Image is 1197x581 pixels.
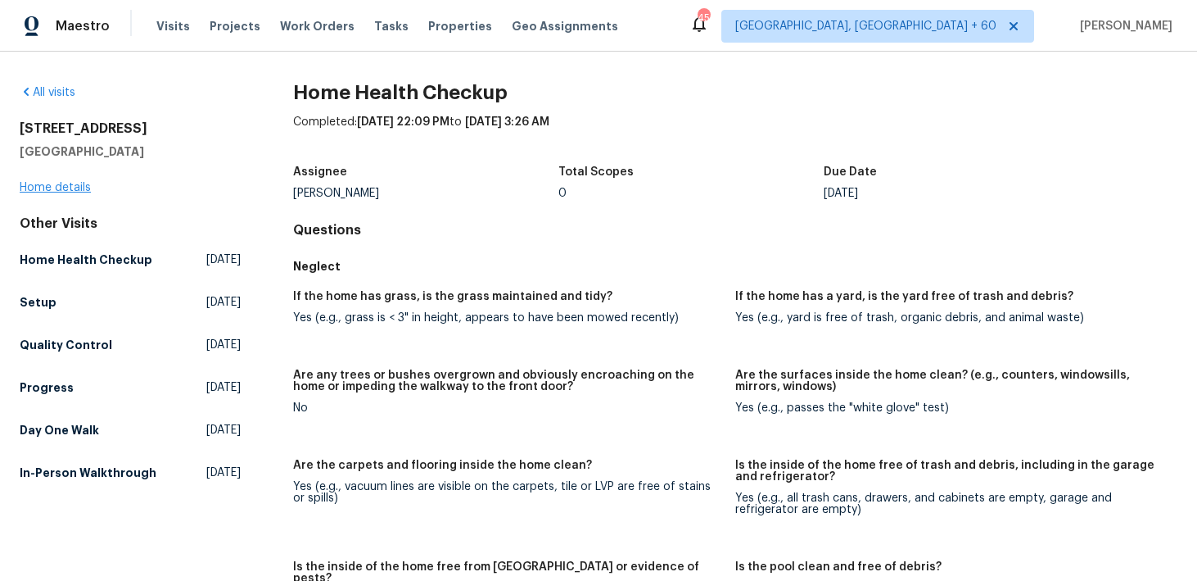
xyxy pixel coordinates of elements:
h5: In-Person Walkthrough [20,465,156,481]
div: Yes (e.g., all trash cans, drawers, and cabinets are empty, garage and refrigerator are empty) [735,492,1164,515]
div: No [293,402,722,414]
span: Maestro [56,18,110,34]
a: In-Person Walkthrough[DATE] [20,458,241,488]
a: Setup[DATE] [20,288,241,317]
div: Other Visits [20,216,241,232]
div: Completed: to [293,114,1177,157]
h5: Assignee [293,166,347,178]
div: Yes (e.g., vacuum lines are visible on the carpets, tile or LVP are free of stains or spills) [293,481,722,504]
span: [DATE] [206,252,241,268]
h2: [STREET_ADDRESS] [20,120,241,137]
h5: Due Date [824,166,877,178]
h5: Is the inside of the home free of trash and debris, including in the garage and refrigerator? [735,460,1164,483]
span: Work Orders [280,18,355,34]
a: Quality Control[DATE] [20,330,241,360]
div: 451 [698,10,709,26]
span: Geo Assignments [512,18,618,34]
span: Projects [210,18,260,34]
h2: Home Health Checkup [293,84,1177,101]
h5: Is the pool clean and free of debris? [735,561,942,573]
span: Visits [156,18,190,34]
span: [DATE] [206,422,241,438]
a: Progress[DATE] [20,373,241,402]
div: Yes (e.g., grass is < 3" in height, appears to have been mowed recently) [293,312,722,324]
a: Day One Walk[DATE] [20,415,241,445]
h5: Total Scopes [558,166,634,178]
span: [DATE] 22:09 PM [357,116,449,128]
h5: If the home has a yard, is the yard free of trash and debris? [735,291,1073,302]
span: Tasks [374,20,409,32]
h5: Are the surfaces inside the home clean? (e.g., counters, windowsills, mirrors, windows) [735,370,1164,393]
div: 0 [558,188,824,199]
span: [DATE] 3:26 AM [465,116,549,128]
span: [DATE] [206,294,241,311]
h4: Questions [293,222,1177,238]
span: [DATE] [206,379,241,396]
span: Properties [428,18,492,34]
a: Home Health Checkup[DATE] [20,245,241,275]
div: [DATE] [824,188,1089,199]
h5: Are any trees or bushes overgrown and obviously encroaching on the home or impeding the walkway t... [293,370,722,393]
div: Yes (e.g., yard is free of trash, organic debris, and animal waste) [735,312,1164,324]
h5: Quality Control [20,337,112,353]
span: [DATE] [206,337,241,353]
a: Home details [20,182,91,193]
h5: If the home has grass, is the grass maintained and tidy? [293,291,612,302]
h5: Home Health Checkup [20,252,152,268]
h5: Progress [20,379,74,396]
h5: Neglect [293,258,1177,275]
h5: Are the carpets and flooring inside the home clean? [293,460,592,471]
div: Yes (e.g., passes the "white glove" test) [735,402,1164,414]
span: [DATE] [206,465,241,481]
span: [GEOGRAPHIC_DATA], [GEOGRAPHIC_DATA] + 60 [735,18,996,34]
h5: [GEOGRAPHIC_DATA] [20,143,241,160]
a: All visits [20,87,75,98]
span: [PERSON_NAME] [1073,18,1172,34]
h5: Setup [20,294,56,311]
div: [PERSON_NAME] [293,188,558,199]
h5: Day One Walk [20,422,99,438]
